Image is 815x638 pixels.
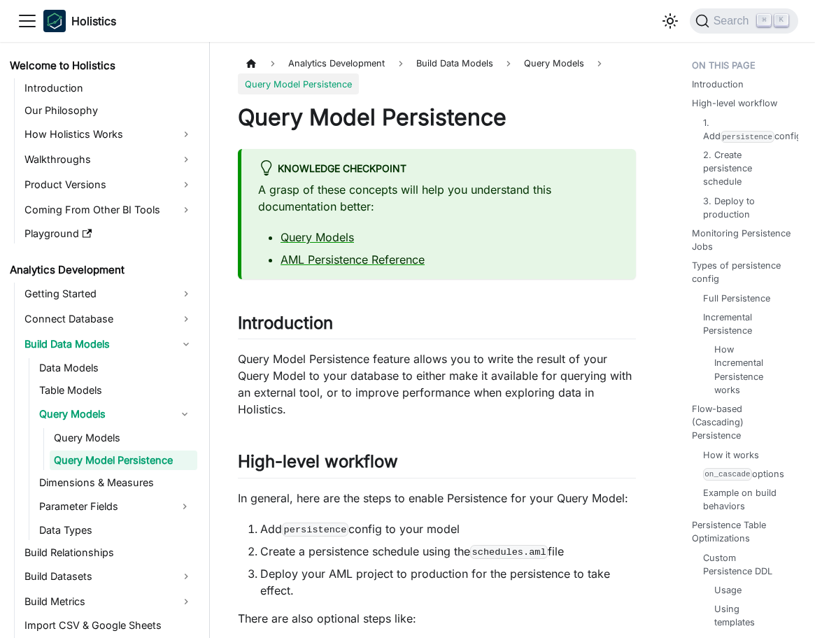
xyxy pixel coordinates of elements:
[35,520,197,540] a: Data Types
[43,10,66,32] img: Holistics
[258,160,619,178] div: Knowledge Checkpoint
[35,403,172,425] a: Query Models
[238,104,636,132] h1: Query Model Persistence
[172,495,197,518] button: Expand sidebar category 'Parameter Fields'
[258,181,619,215] p: A grasp of these concepts will help you understand this documentation better:
[714,602,781,629] a: Using templates
[238,451,636,478] h2: High-level workflow
[20,543,197,562] a: Build Relationships
[35,473,197,492] a: Dimensions & Measures
[703,194,787,221] a: 3. Deploy to production
[703,551,787,578] a: Custom Persistence DDL
[35,495,172,518] a: Parameter Fields
[50,428,197,448] a: Query Models
[20,173,197,196] a: Product Versions
[774,14,788,27] kbd: K
[238,53,636,94] nav: Breadcrumbs
[714,343,781,397] a: How Incremental Persistence works
[703,467,784,481] a: on_cascadeoptions
[20,283,197,305] a: Getting Started
[281,230,354,244] a: Query Models
[703,292,770,305] a: Full Persistence
[35,381,197,400] a: Table Models
[6,260,197,280] a: Analytics Development
[20,78,197,98] a: Introduction
[692,227,793,253] a: Monitoring Persistence Jobs
[757,14,771,27] kbd: ⌘
[20,199,197,221] a: Coming From Other BI Tools
[281,53,392,73] span: Analytics Development
[524,58,584,69] span: Query Models
[703,148,787,189] a: 2. Create persistence schedule
[238,73,359,94] span: Query Model Persistence
[282,523,348,537] code: persistence
[17,10,38,31] button: Toggle navigation bar
[172,403,197,425] button: Collapse sidebar category 'Query Models'
[709,15,758,27] span: Search
[703,311,787,337] a: Incremental Persistence
[238,350,636,418] p: Query Model Persistence feature allows you to write the result of your Query Model to your databa...
[43,10,116,32] a: HolisticsHolistics
[6,56,197,76] a: Welcome to Holistics
[20,224,197,243] a: Playground
[20,590,197,613] a: Build Metrics
[703,448,759,462] a: How it works
[238,610,636,627] p: There are also optional steps like:
[260,565,636,599] li: Deploy your AML project to production for the persistence to take effect.
[703,116,802,143] a: 1. Addpersistenceconfig
[692,97,777,110] a: High-level workflow
[692,402,793,443] a: Flow-based (Cascading) Persistence
[20,333,197,355] a: Build Data Models
[692,518,793,545] a: Persistence Table Optimizations
[50,451,197,470] a: Query Model Persistence
[409,53,500,73] span: Build Data Models
[20,565,197,588] a: Build Datasets
[703,486,787,513] a: Example on build behaviors
[20,148,197,171] a: Walkthroughs
[659,10,681,32] button: Switch between dark and light mode (currently light mode)
[71,13,116,29] b: Holistics
[703,468,752,480] code: on_cascade
[20,308,197,330] a: Connect Database
[20,123,197,146] a: How Holistics Works
[238,313,636,339] h2: Introduction
[260,543,636,560] li: Create a persistence schedule using the file
[20,101,197,120] a: Our Philosophy
[238,490,636,506] p: In general, here are the steps to enable Persistence for your Query Model:
[35,358,197,378] a: Data Models
[517,53,591,73] a: Query Models
[690,8,798,34] button: Search (Command+K)
[260,520,636,537] li: Add config to your model
[692,259,793,285] a: Types of persistence config
[714,583,742,597] a: Usage
[470,545,548,559] code: schedules.aml
[721,131,774,143] code: persistence
[281,253,425,267] a: AML Persistence Reference
[20,616,197,635] a: Import CSV & Google Sheets
[692,78,744,91] a: Introduction
[238,53,264,73] a: Home page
